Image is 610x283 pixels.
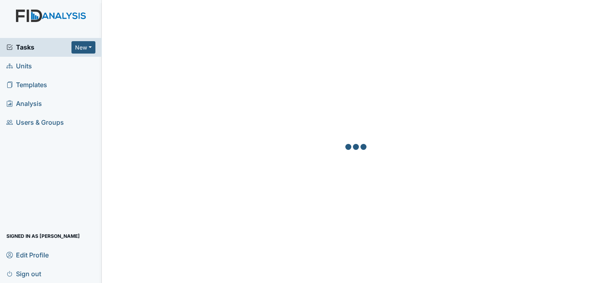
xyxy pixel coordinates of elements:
[6,79,47,91] span: Templates
[6,60,32,72] span: Units
[6,42,71,52] a: Tasks
[71,41,95,54] button: New
[6,230,80,242] span: Signed in as [PERSON_NAME]
[6,116,64,129] span: Users & Groups
[6,98,42,110] span: Analysis
[6,267,41,280] span: Sign out
[6,249,49,261] span: Edit Profile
